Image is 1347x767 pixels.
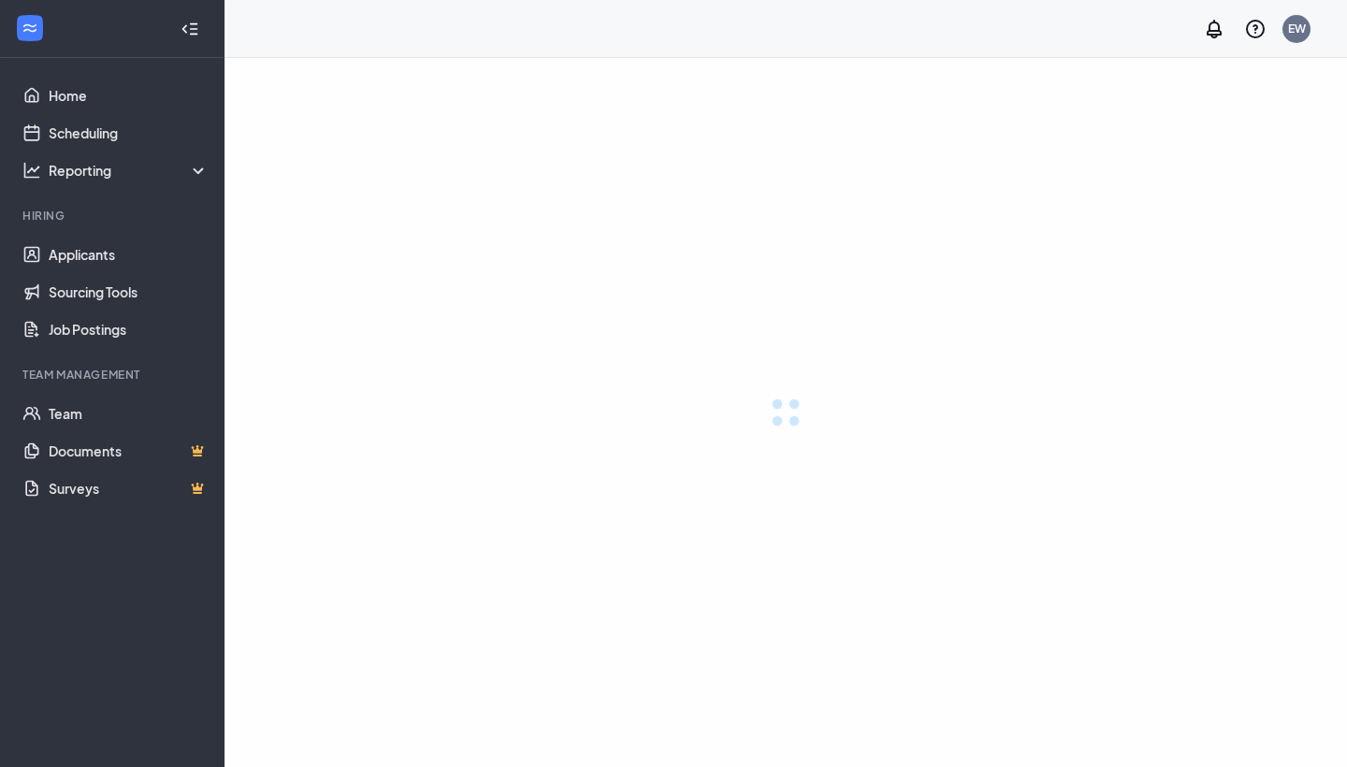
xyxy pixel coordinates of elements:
a: Applicants [49,236,209,273]
div: Hiring [22,208,205,224]
svg: WorkstreamLogo [21,19,39,37]
a: DocumentsCrown [49,432,209,470]
svg: QuestionInfo [1244,18,1267,40]
a: Sourcing Tools [49,273,209,311]
a: Job Postings [49,311,209,348]
div: Reporting [49,161,210,180]
a: Team [49,395,209,432]
a: SurveysCrown [49,470,209,507]
a: Scheduling [49,114,209,152]
div: Team Management [22,367,205,383]
div: EW [1288,21,1306,36]
a: Home [49,77,209,114]
svg: Notifications [1203,18,1225,40]
svg: Analysis [22,161,41,180]
svg: Collapse [181,20,199,38]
